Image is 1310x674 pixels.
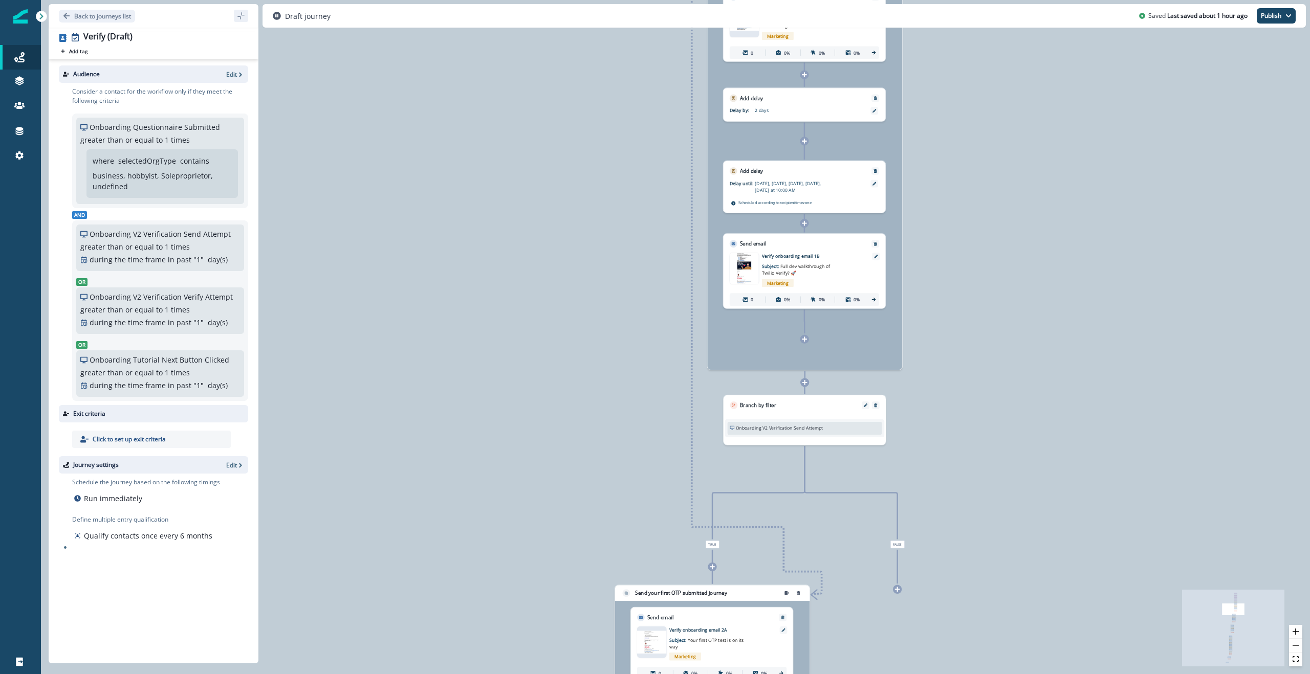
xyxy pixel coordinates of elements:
[730,253,759,284] img: email asset unavailable
[93,435,166,444] p: Click to set up exit criteria
[90,354,229,365] p: Onboarding Tutorial Next Button Clicked
[90,317,166,328] p: during the time frame
[93,155,114,166] p: where
[80,304,163,315] p: greater than or equal to
[165,241,169,252] p: 1
[90,254,166,265] p: during the time frame
[635,589,727,597] p: Send your first OTP submitted journey
[712,446,804,539] g: Edge from dab463e5-5e51-4a33-9a41-6ffeccaa6659 to node-edge-labela4831a27-a03f-4444-9e0c-0a3bad73...
[854,49,860,56] p: 0%
[90,122,220,132] p: Onboarding Questionnaire Submitted
[762,259,841,276] p: Subject:
[740,95,763,102] p: Add delay
[730,107,755,114] p: Delay by:
[72,211,87,219] span: And
[651,541,773,548] div: True
[637,631,667,654] img: email asset unavailable
[1289,625,1302,639] button: zoom in
[168,254,191,265] p: in past
[751,296,753,303] p: 0
[736,424,823,431] p: Onboarding V2 Verification Send Attempt
[59,10,135,23] button: Go back
[755,180,834,193] p: [DATE], [DATE], [DATE], [DATE], [DATE] at 10:00 AM
[73,70,100,79] p: Audience
[165,304,169,315] p: 1
[73,409,105,418] p: Exit criteria
[180,155,209,166] p: contains
[72,515,214,524] p: Define multiple entry qualification
[647,614,673,621] p: Send email
[1289,653,1302,666] button: fit view
[837,541,958,548] div: False
[762,263,830,276] span: Full dev walkthrough of Twilio Verify? 🚀
[193,380,204,391] p: " 1 "
[208,254,228,265] p: day(s)
[13,9,28,24] img: Inflection
[171,304,190,315] p: times
[784,296,790,303] p: 0%
[755,107,834,114] p: 2 days
[1257,8,1296,24] button: Publish
[890,541,905,548] span: False
[819,296,825,303] p: 0%
[778,615,788,620] button: Remove
[730,180,755,187] p: Delay until:
[784,49,790,56] p: 0%
[168,380,191,391] p: in past
[226,461,244,469] button: Edit
[669,626,771,633] p: Verify onboarding email 2A
[171,241,190,252] p: times
[751,49,753,56] p: 0
[165,134,169,145] p: 1
[226,70,237,79] p: Edit
[762,32,794,40] span: Marketing
[762,279,794,286] span: Marketing
[723,161,886,213] div: Add delayRemoveDelay until:[DATE], [DATE], [DATE], [DATE], [DATE] at 10:00 AMScheduled according ...
[83,32,133,43] div: Verify (Draft)
[90,291,233,302] p: Onboarding V2 Verification Verify Attempt
[208,317,228,328] p: day(s)
[59,47,90,55] button: Add tag
[72,478,220,487] p: Schedule the journey based on the following timings
[854,296,860,303] p: 0%
[76,278,88,286] span: Or
[740,401,776,409] p: Branch by filter
[226,70,244,79] button: Edit
[723,88,886,122] div: Add delayRemoveDelay by:2 days
[782,588,792,598] button: remove-group
[738,199,812,206] p: Scheduled according to recipient timezone
[285,11,331,21] p: Draft journey
[740,240,766,248] p: Send email
[118,155,176,166] p: selectedOrgType
[793,588,803,598] button: remove-group
[90,380,166,391] p: during the time frame
[93,170,228,192] p: business, hobbyist, Soleproprietor, undefined
[84,493,142,504] p: Run immediately
[165,367,169,378] p: 1
[740,167,763,175] p: Add delay
[234,10,248,22] button: sidebar collapse toggle
[193,254,204,265] p: " 1 "
[80,241,163,252] p: greater than or equal to
[76,341,88,349] span: Or
[72,87,248,105] p: Consider a contact for the workflow only if they meet the following criteria
[870,96,881,101] button: Remove
[74,12,131,20] p: Back to journeys list
[819,49,825,56] p: 0%
[860,403,870,407] button: Edit
[69,48,88,54] p: Add tag
[706,541,719,548] span: True
[171,134,190,145] p: times
[208,380,228,391] p: day(s)
[193,317,204,328] p: " 1 "
[669,653,701,660] span: Marketing
[870,403,881,408] button: Remove
[669,637,744,650] span: Your first OTP test is on its way
[669,633,749,650] p: Subject:
[168,317,191,328] p: in past
[762,253,863,259] p: Verify onboarding email 1B
[1289,639,1302,653] button: zoom out
[870,169,881,173] button: Remove
[80,134,163,145] p: greater than or equal to
[723,233,886,308] div: Send emailRemoveemail asset unavailableVerify onboarding email 1BSubject: Full dev walkthrough of...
